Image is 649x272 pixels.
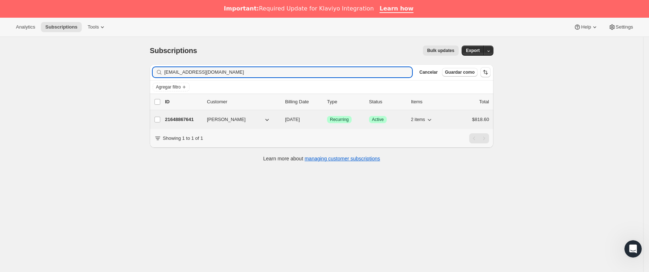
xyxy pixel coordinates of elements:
[624,240,642,258] iframe: Intercom live chat
[156,84,181,90] span: Agregar filtro
[466,48,480,53] span: Export
[263,155,380,162] p: Learn more about
[616,24,633,30] span: Settings
[442,68,478,77] button: Guardar como
[165,98,489,105] div: IDCustomerBilling DateTypeStatusItemsTotal
[224,5,374,12] div: Required Update for Klaviyo Integration
[462,46,484,56] button: Export
[165,115,489,125] div: 21648867641[PERSON_NAME][DATE]LogradoRecurringLogradoActive2 items$818.60
[372,117,384,122] span: Active
[150,47,197,55] span: Subscriptions
[16,24,35,30] span: Analytics
[416,68,441,77] button: Cancelar
[581,24,591,30] span: Help
[153,83,190,91] button: Agregar filtro
[165,116,201,123] p: 21648867641
[330,117,349,122] span: Recurring
[164,67,412,77] input: Filter subscribers
[285,98,321,105] p: Billing Date
[203,114,275,125] button: [PERSON_NAME]
[327,98,363,105] div: Type
[379,5,413,13] a: Learn how
[445,69,475,75] span: Guardar como
[411,117,425,122] span: 2 items
[569,22,602,32] button: Help
[305,156,380,161] a: managing customer subscriptions
[12,22,39,32] button: Analytics
[207,98,279,105] p: Customer
[427,48,454,53] span: Bulk updates
[411,115,433,125] button: 2 items
[88,24,99,30] span: Tools
[45,24,77,30] span: Subscriptions
[165,98,201,105] p: ID
[369,98,405,105] p: Status
[479,98,489,105] p: Total
[83,22,110,32] button: Tools
[469,133,489,143] nav: Paginación
[207,116,246,123] span: [PERSON_NAME]
[41,22,82,32] button: Subscriptions
[419,69,438,75] span: Cancelar
[163,135,203,142] p: Showing 1 to 1 of 1
[480,67,491,77] button: Ordenar los resultados
[285,117,300,122] span: [DATE]
[423,46,459,56] button: Bulk updates
[224,5,259,12] b: Important:
[604,22,637,32] button: Settings
[411,98,447,105] div: Items
[472,117,489,122] span: $818.60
